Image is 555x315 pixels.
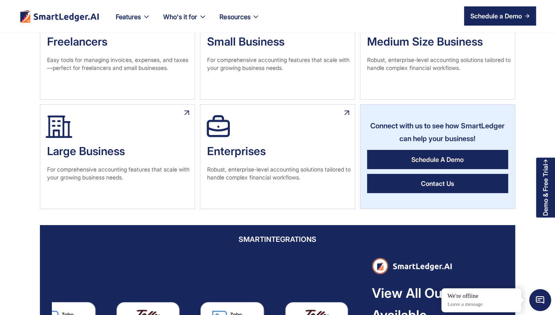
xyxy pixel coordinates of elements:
span: Chat Widget [529,289,551,311]
a: Schedule a Demo [464,6,536,26]
a: home [19,10,100,23]
div: Demo & Free Trial [542,164,549,216]
div: For comprehensive accounting features that scale with your growing business needs. [200,52,355,76]
div: Schedule a Demo [470,11,521,21]
div: Who's it for [163,11,197,22]
div: Contact Us [421,177,454,190]
div: Connect with us to see how SmartLedger can help your business! [367,120,508,145]
img: logo [372,254,452,278]
div: For comprehensive accounting features that scale with your growing business needs. [40,161,195,185]
p: Leave a message [447,301,515,308]
div: Robust, enterprise-level accounting solutions tailored to handle complex financial workflows. [360,52,515,76]
div: Easy tools for managing invoices, expenses, and taxes—perfect for freelancers and small businesses. [40,52,195,76]
div: Resources [213,11,266,32]
div: Who's it for [157,11,213,32]
div: Large Business [40,143,195,159]
div: smartIntegrations [52,233,503,246]
img: arrow right icon [525,14,529,18]
div: Resources [219,11,250,22]
img: footer logo [19,10,100,23]
a: Large BusinessFor comprehensive accounting features that scale with your growing business needs. [40,105,195,209]
div: We're offline [447,292,515,300]
div: Small Business [200,34,355,49]
a: Schedule A Demo [367,150,508,169]
div: Features [109,11,157,32]
div: Freelancers [40,34,195,49]
a: Contact Us [367,174,508,193]
div: Enterprises [200,143,355,159]
a: EnterprisesRobust, enterprise-level accounting solutions tailored to handle complex financial wor... [200,105,355,209]
div: Medium Size Business [360,34,515,49]
div: Schedule A Demo [411,155,464,164]
div: Features [116,11,141,22]
div: Robust, enterprise-level accounting solutions tailored to handle complex financial workflows. [200,161,355,185]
